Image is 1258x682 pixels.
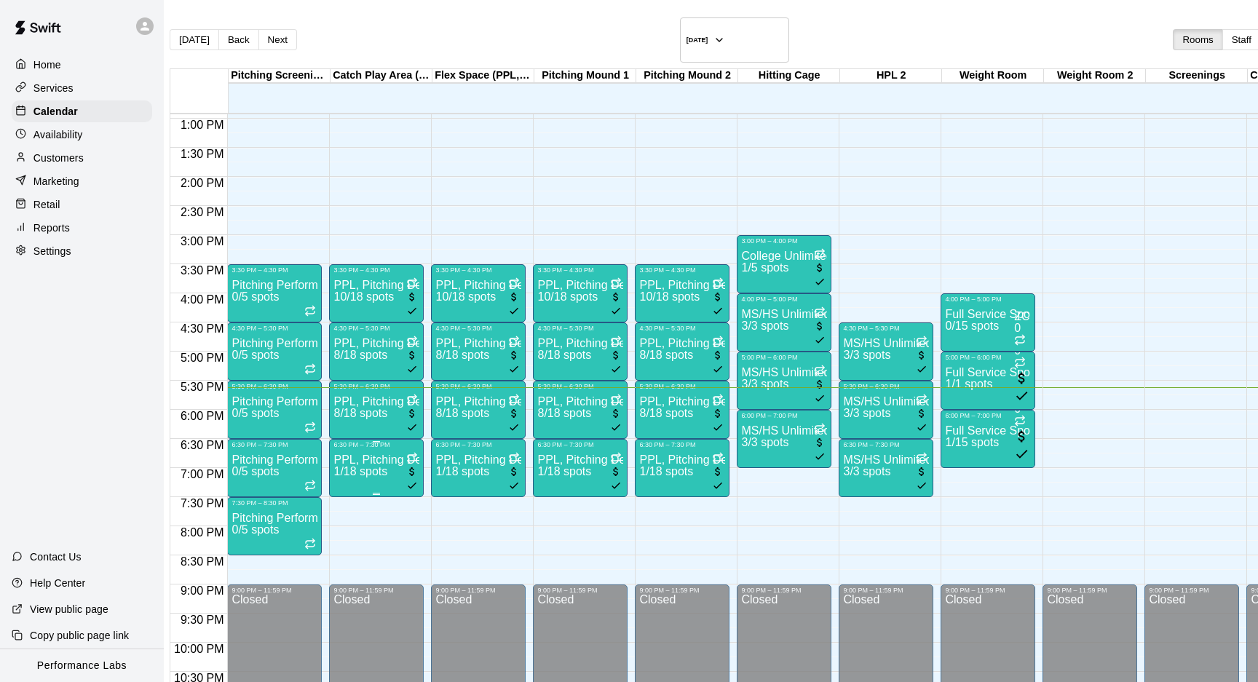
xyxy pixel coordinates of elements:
button: Rooms [1173,29,1222,50]
div: 3:00 PM – 4:00 PM [741,237,827,245]
span: 8/18 spots filled [639,349,693,361]
span: 10/18 spots filled [333,290,394,303]
div: 4:30 PM – 5:30 PM: PPL, Pitching Development Session [329,322,424,381]
div: 9:00 PM – 11:59 PM [435,587,521,594]
div: 9:00 PM – 11:59 PM [639,587,725,594]
span: 6:30 PM [177,439,228,451]
span: Recurring event [304,423,316,435]
div: 3:30 PM – 4:30 PM: PPL, Pitching Development Session [431,264,526,322]
span: 10/18 spots filled [435,290,496,303]
div: Flex Space (PPL, Green Turf) [432,69,534,83]
a: Availability [12,124,152,146]
div: 5:30 PM – 6:30 PM: MS/HS Unlimited Hitting [839,381,933,439]
div: 5:30 PM – 6:30 PM [333,383,419,390]
div: 7:30 PM – 8:30 PM [232,499,317,507]
div: 6:30 PM – 7:30 PM [639,441,725,448]
div: 4:30 PM – 5:30 PM: PPL, Pitching Development Session [431,322,526,381]
span: All customers have paid [406,409,418,435]
span: Recurring event [610,337,622,349]
span: 0/5 spots filled [232,290,279,303]
span: Recurring event [610,395,622,408]
div: Weight Room 2 [1044,69,1146,83]
div: 6:30 PM – 7:30 PM: PPL, Pitching Development Session [533,439,628,497]
span: 10/18 spots filled [639,290,700,303]
span: All customers have paid [814,322,826,348]
span: 1/18 spots filled [537,465,591,477]
span: All customers have paid [610,351,622,377]
span: 0/15 spots filled [945,320,999,332]
div: 3:30 PM – 4:30 PM [435,266,521,274]
p: Services [33,81,74,95]
span: All customers have paid [610,467,622,493]
a: Marketing [12,170,152,192]
div: 6:00 PM – 7:00 PM [741,412,827,419]
div: 6:30 PM – 7:30 PM: PPL, Pitching Development Session [431,439,526,497]
span: All customers have paid [712,467,724,493]
span: Recurring event [712,337,724,349]
span: 7:00 PM [177,468,228,480]
span: Recurring event [304,306,316,319]
span: 5:30 PM [177,381,228,393]
div: Reports [12,217,152,239]
p: Availability [33,127,83,142]
div: Catch Play Area (Black Turf) [331,69,432,83]
span: 3/3 spots filled [843,407,890,419]
div: 6:30 PM – 7:30 PM [537,441,623,448]
span: Recurring event [508,279,520,291]
a: Home [12,54,152,76]
span: All customers have paid [406,293,418,319]
span: 5:00 PM [177,352,228,364]
span: All customers have paid [814,438,826,464]
span: Recurring event [712,395,724,408]
span: 8/18 spots filled [537,349,591,361]
span: Recurring event [304,481,316,493]
div: 6:30 PM – 7:30 PM [232,441,317,448]
span: 0/5 spots filled [232,407,279,419]
button: Back [218,29,259,50]
p: View public page [30,602,108,616]
span: 6:00 PM [177,410,228,422]
span: All customers have paid [712,293,724,319]
div: 6:30 PM – 7:30 PM: PPL, Pitching Development Session [329,439,424,497]
p: Home [33,58,61,72]
p: Marketing [33,174,79,189]
div: 4:00 PM – 5:00 PM: MS/HS Unlimited Hitting [737,293,831,352]
span: Recurring event [304,539,316,552]
span: 1/18 spots filled [639,465,693,477]
span: Recurring event [712,279,724,291]
span: 9:00 PM [177,584,228,597]
a: Calendar [12,100,152,122]
div: 4:30 PM – 5:30 PM [435,325,521,332]
span: All customers have paid [508,293,520,319]
div: Weight Room [942,69,1044,83]
span: 3/3 spots filled [741,436,788,448]
span: 8:00 PM [177,526,228,539]
div: 6:00 PM – 7:00 PM: Full Service Sports Performance [941,410,1035,468]
span: All customers have paid [508,467,520,493]
div: 4:00 PM – 5:00 PM [741,296,827,303]
div: 3:30 PM – 4:30 PM: PPL, Pitching Development Session [533,264,628,322]
span: 1/18 spots filled [333,465,387,477]
span: 3/3 spots filled [843,349,890,361]
span: Recurring event [508,453,520,466]
span: 8:30 PM [177,555,228,568]
span: Recurring event [916,453,927,466]
span: 3:30 PM [177,264,228,277]
p: Performance Labs [37,658,127,673]
div: 4:30 PM – 5:30 PM [537,325,623,332]
div: 4:30 PM – 5:30 PM: PPL, Pitching Development Session [533,322,628,381]
div: 5:30 PM – 6:30 PM [537,383,623,390]
span: 1/15 spots filled [945,436,999,448]
span: 3/3 spots filled [741,320,788,332]
span: 8/18 spots filled [435,407,489,419]
div: 6:00 PM – 7:00 PM: MS/HS Unlimited Hitting [737,410,831,468]
a: Settings [12,240,152,262]
div: Hitting Cage [738,69,840,83]
span: Recurring event [406,279,418,291]
span: 2:00 PM [177,177,228,189]
span: 0 [1014,322,1021,334]
p: Reports [33,221,70,235]
span: Recurring event [1014,358,1026,370]
div: 5:00 PM – 6:00 PM: Full Service Sports Performance [941,352,1035,410]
